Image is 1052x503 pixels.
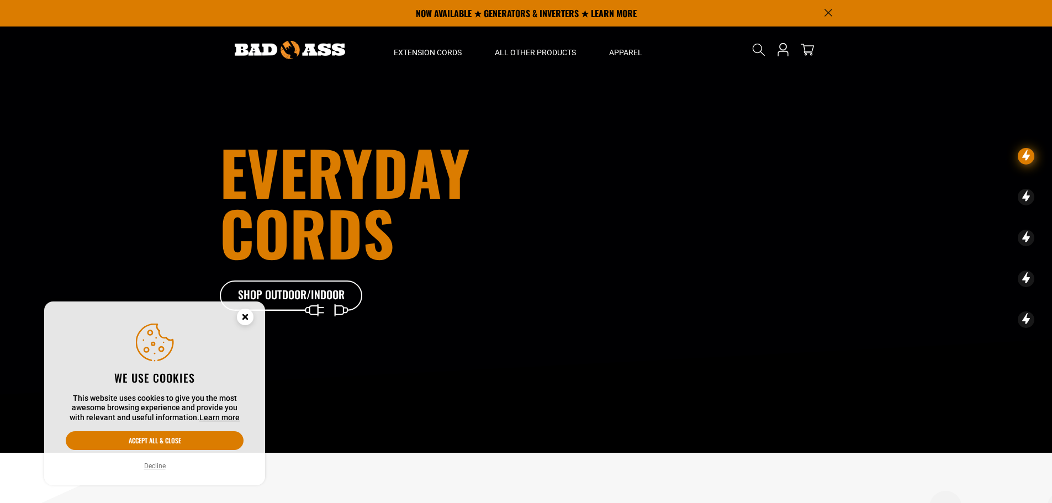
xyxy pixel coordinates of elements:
[220,280,363,311] a: Shop Outdoor/Indoor
[750,41,768,59] summary: Search
[66,370,244,385] h2: We use cookies
[199,413,240,422] a: Learn more
[66,431,244,450] button: Accept all & close
[394,47,462,57] span: Extension Cords
[220,141,588,263] h1: Everyday cords
[593,27,659,73] summary: Apparel
[377,27,478,73] summary: Extension Cords
[44,301,265,486] aside: Cookie Consent
[478,27,593,73] summary: All Other Products
[609,47,642,57] span: Apparel
[66,394,244,423] p: This website uses cookies to give you the most awesome browsing experience and provide you with r...
[235,41,345,59] img: Bad Ass Extension Cords
[495,47,576,57] span: All Other Products
[141,460,169,472] button: Decline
